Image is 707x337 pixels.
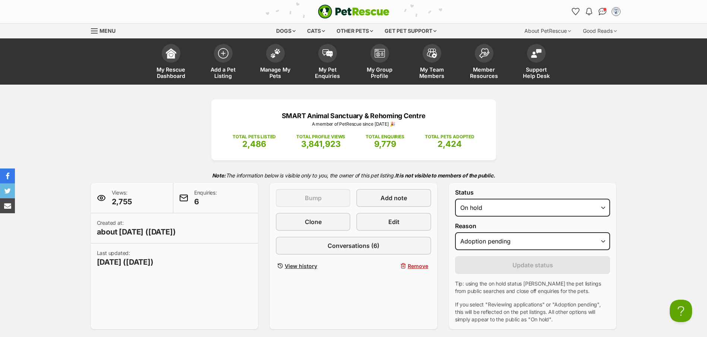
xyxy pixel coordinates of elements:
ul: Account quick links [570,6,622,18]
a: My Team Members [406,40,458,85]
a: Menu [91,23,121,37]
a: My Group Profile [354,40,406,85]
a: My Rescue Dashboard [145,40,197,85]
span: My Rescue Dashboard [154,66,188,79]
a: Favourites [570,6,582,18]
button: Notifications [583,6,595,18]
span: 2,486 [242,139,266,149]
strong: Note: [212,172,226,179]
p: A member of PetRescue since [DATE] 🎉 [222,121,485,127]
span: Update status [512,261,553,270]
span: View history [285,262,317,270]
div: Other pets [331,23,378,38]
img: add-pet-listing-icon-0afa8454b4691262ce3f59096e99ab1cd57d4a30225e0717b998d2c9b9846f56.svg [218,48,228,59]
img: Lorene Cross profile pic [612,8,620,15]
label: Status [455,189,610,196]
p: SMART Animal Sanctuary & Rehoming Centre [222,111,485,121]
span: 3,841,923 [301,139,341,149]
span: Support Help Desk [520,66,553,79]
p: TOTAL ENQUIRIES [366,133,404,140]
a: Add a Pet Listing [197,40,249,85]
span: 9,779 [374,139,396,149]
p: If you select "Reviewing applications" or "Adoption pending", this will be reflected on the pet l... [455,301,610,323]
p: Created at: [97,219,176,237]
span: Clone [305,217,322,226]
img: chat-41dd97257d64d25036548639549fe6c8038ab92f7586957e7f3b1b290dea8141.svg [599,8,606,15]
span: about [DATE] ([DATE]) [97,227,176,237]
span: Edit [388,217,400,226]
span: 2,424 [438,139,462,149]
span: Add a Pet Listing [206,66,240,79]
span: [DATE] ([DATE]) [97,257,154,267]
img: notifications-46538b983faf8c2785f20acdc204bb7945ddae34d4c08c2a6579f10ce5e182be.svg [586,8,592,15]
a: Manage My Pets [249,40,302,85]
a: Member Resources [458,40,510,85]
span: My Pet Enquiries [311,66,344,79]
div: Good Reads [578,23,622,38]
p: The information below is visible only to you, the owner of this pet listing. [91,168,616,183]
span: My Team Members [415,66,449,79]
a: PetRescue [318,4,389,19]
span: Member Resources [467,66,501,79]
p: TOTAL PETS LISTED [233,133,276,140]
span: Manage My Pets [259,66,292,79]
a: Clone [276,213,350,231]
p: Enquiries: [194,189,217,207]
img: member-resources-icon-8e73f808a243e03378d46382f2149f9095a855e16c252ad45f914b54edf8863c.svg [479,48,489,58]
span: Conversations (6) [328,241,379,250]
p: Views: [112,189,132,207]
div: Cats [302,23,330,38]
a: Conversations [597,6,609,18]
p: TOTAL PETS ADOPTED [425,133,474,140]
div: About PetRescue [519,23,576,38]
iframe: Help Scout Beacon - Open [670,300,692,322]
button: Update status [455,256,610,274]
img: dashboard-icon-eb2f2d2d3e046f16d808141f083e7271f6b2e854fb5c12c21221c1fb7104beca.svg [166,48,176,59]
span: 6 [194,196,217,207]
span: Bump [305,193,322,202]
a: Support Help Desk [510,40,562,85]
img: pet-enquiries-icon-7e3ad2cf08bfb03b45e93fb7055b45f3efa6380592205ae92323e6603595dc1f.svg [322,49,333,57]
img: help-desk-icon-fdf02630f3aa405de69fd3d07c3f3aa587a6932b1a1747fa1d2bba05be0121f9.svg [531,49,542,58]
a: My Pet Enquiries [302,40,354,85]
strong: It is not visible to members of the public. [395,172,495,179]
span: Menu [100,28,116,34]
span: Add note [381,193,407,202]
a: Edit [356,213,431,231]
button: My account [610,6,622,18]
img: team-members-icon-5396bd8760b3fe7c0b43da4ab00e1e3bb1a5d9ba89233759b79545d2d3fc5d0d.svg [427,48,437,58]
button: Bump [276,189,350,207]
a: Conversations (6) [276,237,431,255]
img: group-profile-icon-3fa3cf56718a62981997c0bc7e787c4b2cf8bcc04b72c1350f741eb67cf2f40e.svg [375,49,385,58]
span: 2,755 [112,196,132,207]
p: TOTAL PROFILE VIEWS [296,133,345,140]
span: My Group Profile [363,66,397,79]
span: Remove [408,262,428,270]
a: Add note [356,189,431,207]
img: manage-my-pets-icon-02211641906a0b7f246fdf0571729dbe1e7629f14944591b6c1af311fb30b64b.svg [270,48,281,58]
p: Last updated: [97,249,154,267]
img: logo-e224e6f780fb5917bec1dbf3a21bbac754714ae5b6737aabdf751b685950b380.svg [318,4,389,19]
p: Tip: using the on hold status [PERSON_NAME] the pet listings from public searches and close off e... [455,280,610,295]
div: Dogs [271,23,301,38]
button: Remove [356,261,431,271]
label: Reason [455,223,610,229]
a: View history [276,261,350,271]
div: Get pet support [379,23,442,38]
